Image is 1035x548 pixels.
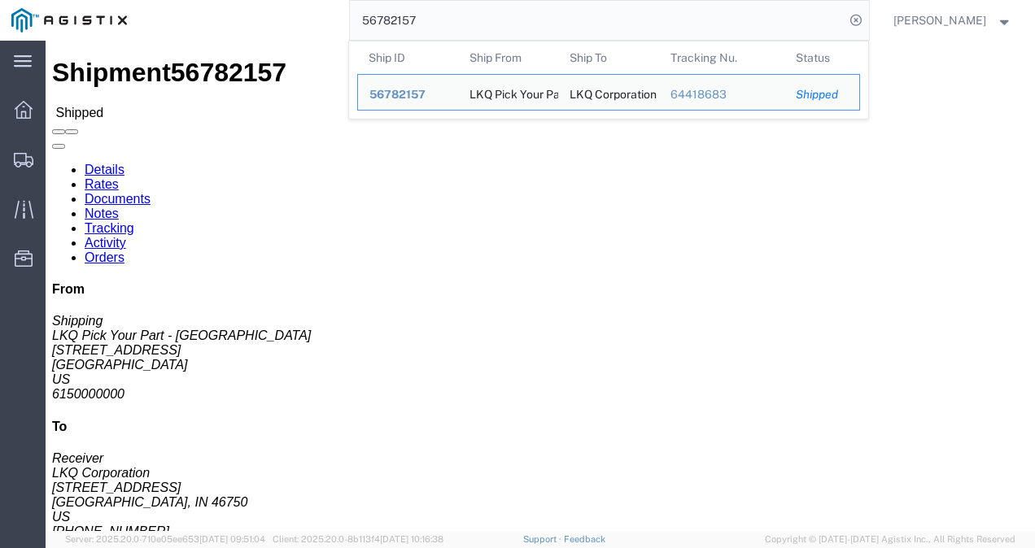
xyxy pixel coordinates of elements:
[558,41,659,74] th: Ship To
[570,75,648,110] div: LKQ Corporation
[357,41,868,119] table: Search Results
[893,11,1013,30] button: [PERSON_NAME]
[658,41,784,74] th: Tracking Nu.
[369,86,447,103] div: 56782157
[46,41,1035,531] iframe: FS Legacy Container
[457,41,558,74] th: Ship From
[369,88,426,101] span: 56782157
[199,534,265,544] span: [DATE] 09:51:04
[893,11,986,29] span: Nathan Seeley
[564,534,605,544] a: Feedback
[11,8,127,33] img: logo
[765,533,1015,546] span: Copyright © [DATE]-[DATE] Agistix Inc., All Rights Reserved
[523,534,564,544] a: Support
[357,41,458,74] th: Ship ID
[469,75,547,110] div: LKQ Pick Your Part - Northville
[380,534,443,544] span: [DATE] 10:16:38
[784,41,860,74] th: Status
[670,86,773,103] div: 64418683
[350,1,845,40] input: Search for shipment number, reference number
[796,86,848,103] div: Shipped
[273,534,443,544] span: Client: 2025.20.0-8b113f4
[65,534,265,544] span: Server: 2025.20.0-710e05ee653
